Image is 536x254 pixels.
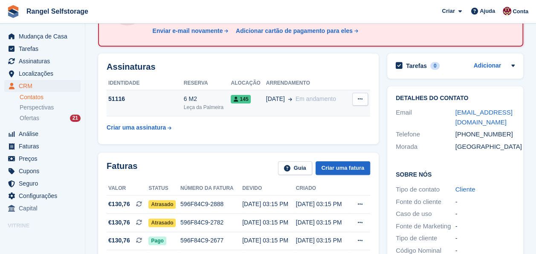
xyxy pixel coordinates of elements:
span: Criar [442,7,455,15]
span: Pago [148,236,166,245]
div: [DATE] 03:15 PM [296,236,350,245]
a: menu [4,140,81,152]
span: Em andamento [296,95,336,102]
span: Atrasado [148,200,176,209]
a: [EMAIL_ADDRESS][DOMAIN_NAME] [455,109,513,126]
div: [DATE] 03:15 PM [242,218,296,227]
span: Faturas [19,140,70,152]
span: Portal de reservas [19,232,70,244]
span: Configurações [19,190,70,202]
div: Morada [396,142,455,152]
h2: Detalhes do contato [396,95,515,102]
a: Criar uma fatura [316,161,370,175]
div: 51116 [107,95,184,103]
div: Enviar e-mail novamente [152,27,223,35]
div: 0 [430,62,440,70]
div: - [455,222,515,231]
a: Contatos [20,93,81,101]
th: Arrendamento [266,77,349,90]
span: Perspectivas [20,103,54,112]
a: Guia [278,161,312,175]
div: - [455,209,515,219]
span: Ajuda [480,7,495,15]
a: menu [4,68,81,80]
span: Vitrine [8,222,85,230]
a: menu [4,80,81,92]
a: menu [4,43,81,55]
a: Adicionar [473,61,501,71]
span: Análise [19,128,70,140]
a: menu [4,165,81,177]
span: [DATE] [266,95,285,103]
span: Capital [19,202,70,214]
a: Cliente [455,186,475,193]
div: Caso de uso [396,209,455,219]
a: Ofertas 21 [20,114,81,123]
th: Reserva [184,77,231,90]
span: €130,76 [108,218,130,227]
span: Atrasado [148,219,176,227]
div: 596F84C9-2888 [180,200,242,209]
th: Devido [242,182,296,195]
span: Localizações [19,68,70,80]
div: Leça da Palmeira [184,103,231,111]
th: Identidade [107,77,184,90]
a: menu [4,177,81,189]
div: Fonte de Marketing [396,222,455,231]
div: 21 [70,115,81,122]
a: menu [4,153,81,165]
div: [DATE] 03:15 PM [296,218,350,227]
span: Mudança de Casa [19,30,70,42]
a: Criar uma assinatura [107,120,171,136]
span: Preços [19,153,70,165]
a: Perspectivas [20,103,81,112]
span: Conta [513,7,528,16]
img: stora-icon-8386f47178a22dfd0bd8f6a31ec36ba5ce8667c1dd55bd0f319d3a0aa187defe.svg [7,5,20,18]
img: Diana Moreira [503,7,511,15]
span: €130,76 [108,236,130,245]
div: [DATE] 03:15 PM [296,200,350,209]
div: Tipo de contato [396,185,455,195]
span: Ofertas [20,114,39,122]
th: Valor [107,182,148,195]
span: Cupons [19,165,70,177]
h2: Sobre Nós [396,170,515,178]
span: Seguro [19,177,70,189]
a: menu [4,55,81,67]
span: €130,76 [108,200,130,209]
div: [DATE] 03:15 PM [242,236,296,245]
a: menu [4,128,81,140]
th: Número da fatura [180,182,242,195]
div: Tipo de cliente [396,233,455,243]
div: [DATE] 03:15 PM [242,200,296,209]
span: Tarefas [19,43,70,55]
div: - [455,233,515,243]
div: 596F84C9-2677 [180,236,242,245]
span: CRM [19,80,70,92]
div: Email [396,108,455,127]
th: Alocação [231,77,266,90]
a: menu [4,190,81,202]
div: Adicionar cartão de pagamento para eles [236,27,353,35]
div: Telefone [396,130,455,139]
h2: Faturas [107,161,137,175]
div: [PHONE_NUMBER] [455,130,515,139]
div: Fonte do cliente [396,197,455,207]
div: 596F84C9-2782 [180,218,242,227]
span: Assinaturas [19,55,70,67]
a: menu [4,232,81,244]
h2: Assinaturas [107,62,370,72]
th: Criado [296,182,350,195]
th: Status [148,182,180,195]
div: 6 M2 [184,95,231,103]
a: menu [4,30,81,42]
a: Adicionar cartão de pagamento para eles [232,27,359,35]
a: menu [4,202,81,214]
span: 145 [231,95,251,103]
div: Criar uma assinatura [107,123,166,132]
a: Rangel Selfstorage [23,4,92,18]
div: - [455,197,515,207]
a: Loja de pré-visualização [70,233,81,243]
h2: Tarefas [406,62,427,70]
div: [GEOGRAPHIC_DATA] [455,142,515,152]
